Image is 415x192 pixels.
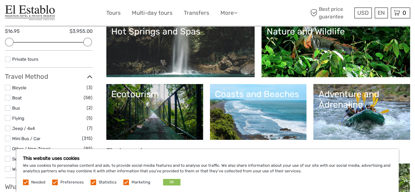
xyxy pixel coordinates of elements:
[12,105,20,111] a: Bus
[309,6,353,20] span: Best price guarantee
[12,166,28,172] a: Walking
[87,104,93,112] span: (2)
[215,89,302,135] a: Coasts and Beaches
[357,10,369,16] span: USD
[12,85,27,90] a: Bicycle
[87,84,93,91] span: (3)
[215,89,302,99] div: Coasts and Beaches
[12,126,35,131] a: Jeep / 4x4
[318,89,405,110] div: Adventure and Adrenaline
[132,180,150,185] label: Marketing
[5,73,93,80] h3: Travel Method
[5,183,93,191] h3: What do you want to do?
[5,5,55,21] img: El Establo Mountain Hotel
[84,94,93,101] span: (58)
[99,180,116,185] label: Statistics
[5,28,20,35] label: $16.95
[9,11,74,17] p: We're away right now. Please check back later!
[402,10,407,16] span: 0
[111,89,198,135] a: Ecotourism
[23,156,392,161] h5: This website uses cookies
[111,26,250,37] div: Hot Springs and Spas
[106,147,155,156] b: Find your tour
[12,116,24,121] a: Flying
[87,114,93,122] span: (5)
[84,145,93,152] span: (85)
[16,149,399,192] div: We use cookies to personalise content and ads, to provide social media features and to analyse ou...
[375,8,388,18] div: EN
[60,180,84,185] label: Preferences
[132,8,173,18] a: Multi-day tours
[12,136,40,141] a: Mini Bus / Car
[12,56,38,62] a: Private tours
[87,124,93,132] span: (7)
[220,8,238,18] a: More
[106,8,121,18] a: Tours
[184,8,209,18] a: Transfers
[75,10,83,18] button: Open LiveChat chat widget
[82,135,93,142] span: (315)
[111,26,250,72] a: Hot Springs and Spas
[266,26,405,37] div: Nature and Wildlife
[31,180,45,185] label: Needed
[12,156,33,161] a: Self-Drive
[266,26,405,72] a: Nature and Wildlife
[12,95,22,100] a: Boat
[111,89,198,99] div: Ecotourism
[318,89,405,135] a: Adventure and Adrenaline
[70,28,93,35] label: $3,955.00
[12,146,50,151] a: Other / Non-Travel
[163,179,180,185] button: OK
